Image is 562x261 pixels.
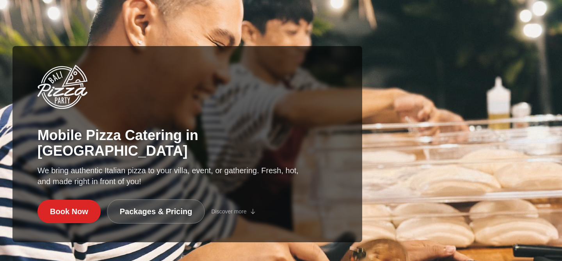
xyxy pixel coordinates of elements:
[37,200,101,223] a: Book Now
[37,165,300,187] p: We bring authentic Italian pizza to your villa, event, or gathering. Fresh, hot, and made right i...
[211,208,246,215] span: Discover more
[107,199,205,224] a: Packages & Pricing
[37,128,337,159] h1: Mobile Pizza Catering in [GEOGRAPHIC_DATA]
[37,65,87,109] img: Bali Pizza Party Logo - Mobile Pizza Catering in Bali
